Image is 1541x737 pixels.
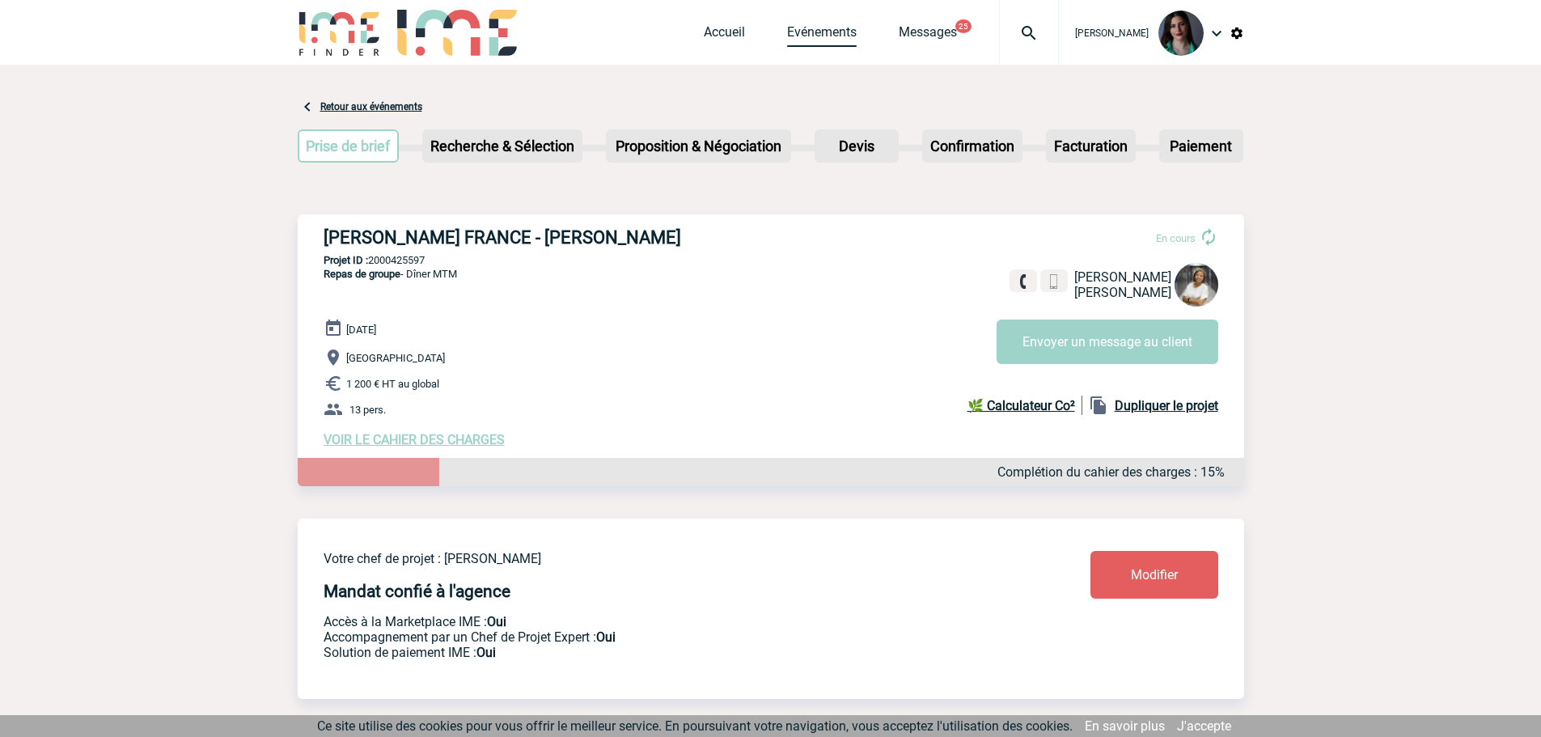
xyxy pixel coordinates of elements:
p: Proposition & Négociation [608,131,790,161]
p: Paiement [1161,131,1242,161]
h3: [PERSON_NAME] FRANCE - [PERSON_NAME] [324,227,809,248]
p: Prestation payante [324,629,995,645]
b: Projet ID : [324,254,368,266]
img: 131235-0.jpeg [1158,11,1204,56]
span: Repas de groupe [324,268,400,280]
span: [PERSON_NAME] [1074,269,1171,285]
span: En cours [1156,232,1196,244]
img: portable.png [1047,274,1061,289]
span: - Dîner MTM [324,268,457,280]
span: [PERSON_NAME] [1075,28,1149,39]
a: Retour aux événements [320,101,422,112]
button: 25 [955,19,972,33]
a: Accueil [704,24,745,47]
a: En savoir plus [1085,718,1165,734]
span: [DATE] [346,324,376,336]
b: 🌿 Calculateur Co² [967,398,1075,413]
span: 1 200 € HT au global [346,378,439,390]
b: Oui [487,614,506,629]
a: J'accepte [1177,718,1231,734]
p: Recherche & Sélection [424,131,581,161]
p: Votre chef de projet : [PERSON_NAME] [324,551,995,566]
span: 13 pers. [349,404,386,416]
span: Modifier [1131,567,1178,582]
a: 🌿 Calculateur Co² [967,396,1082,415]
b: Oui [476,645,496,660]
b: Oui [596,629,616,645]
img: file_copy-black-24dp.png [1089,396,1108,415]
p: Confirmation [924,131,1021,161]
h4: Mandat confié à l'agence [324,582,510,601]
p: Facturation [1048,131,1134,161]
span: Ce site utilise des cookies pour vous offrir le meilleur service. En poursuivant votre navigation... [317,718,1073,734]
img: IME-Finder [298,10,382,56]
p: Conformité aux process achat client, Prise en charge de la facturation, Mutualisation de plusieur... [324,645,995,660]
p: Accès à la Marketplace IME : [324,614,995,629]
button: Envoyer un message au client [997,320,1218,364]
span: [PERSON_NAME] [1074,285,1171,300]
img: 106118-1.jpg [1175,263,1218,307]
a: Messages [899,24,957,47]
a: VOIR LE CAHIER DES CHARGES [324,432,505,447]
p: 2000425597 [298,254,1244,266]
span: [GEOGRAPHIC_DATA] [346,352,445,364]
b: Dupliquer le projet [1115,398,1218,413]
img: fixe.png [1016,274,1031,289]
p: Devis [816,131,897,161]
p: Prise de brief [299,131,398,161]
a: Evénements [787,24,857,47]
